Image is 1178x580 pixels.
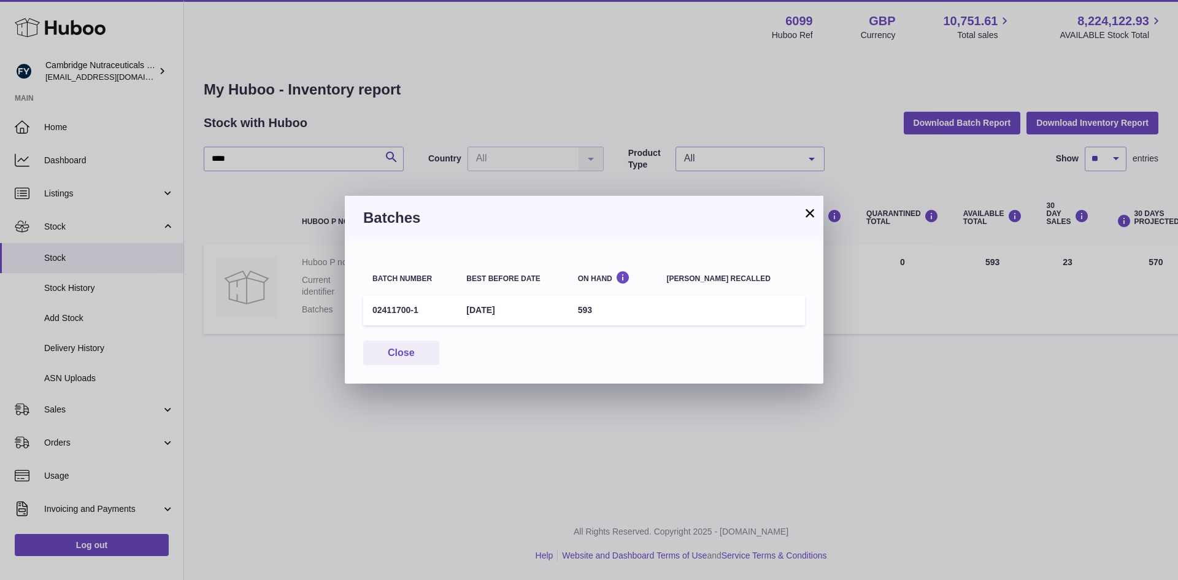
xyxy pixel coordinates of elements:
button: Close [363,341,439,366]
div: Batch number [372,275,448,283]
h3: Batches [363,208,805,228]
td: 593 [569,295,658,325]
td: [DATE] [457,295,568,325]
div: [PERSON_NAME] recalled [667,275,796,283]
td: 02411700-1 [363,295,457,325]
div: On Hand [578,271,649,282]
div: Best before date [466,275,559,283]
button: × [803,206,817,220]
